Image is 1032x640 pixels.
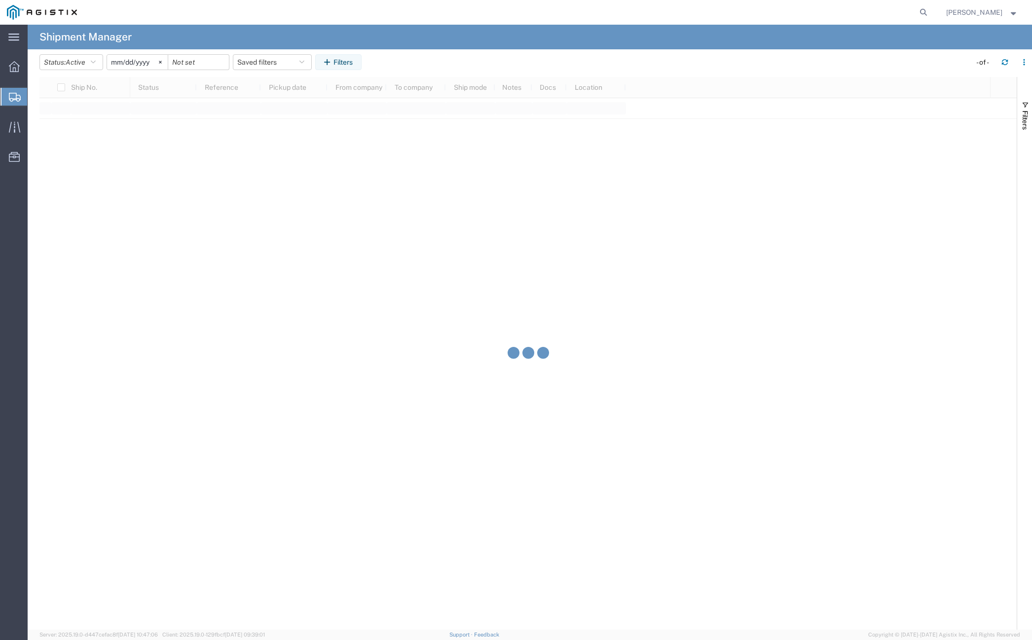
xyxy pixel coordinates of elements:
span: Copyright © [DATE]-[DATE] Agistix Inc., All Rights Reserved [868,631,1020,639]
span: Server: 2025.19.0-d447cefac8f [39,632,158,638]
button: Status:Active [39,54,103,70]
button: Saved filters [233,54,312,70]
input: Not set [168,55,229,70]
input: Not set [107,55,168,70]
a: Support [449,632,474,638]
a: Feedback [474,632,499,638]
button: [PERSON_NAME] [946,6,1019,18]
h4: Shipment Manager [39,25,132,49]
span: Client: 2025.19.0-129fbcf [162,632,265,638]
span: [DATE] 10:47:06 [118,632,158,638]
div: - of - [976,57,994,68]
img: logo [7,5,77,20]
span: Active [66,58,85,66]
span: Filters [1021,111,1029,130]
span: [DATE] 09:39:01 [225,632,265,638]
button: Filters [315,54,362,70]
span: Lucero Lizaola [946,7,1002,18]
